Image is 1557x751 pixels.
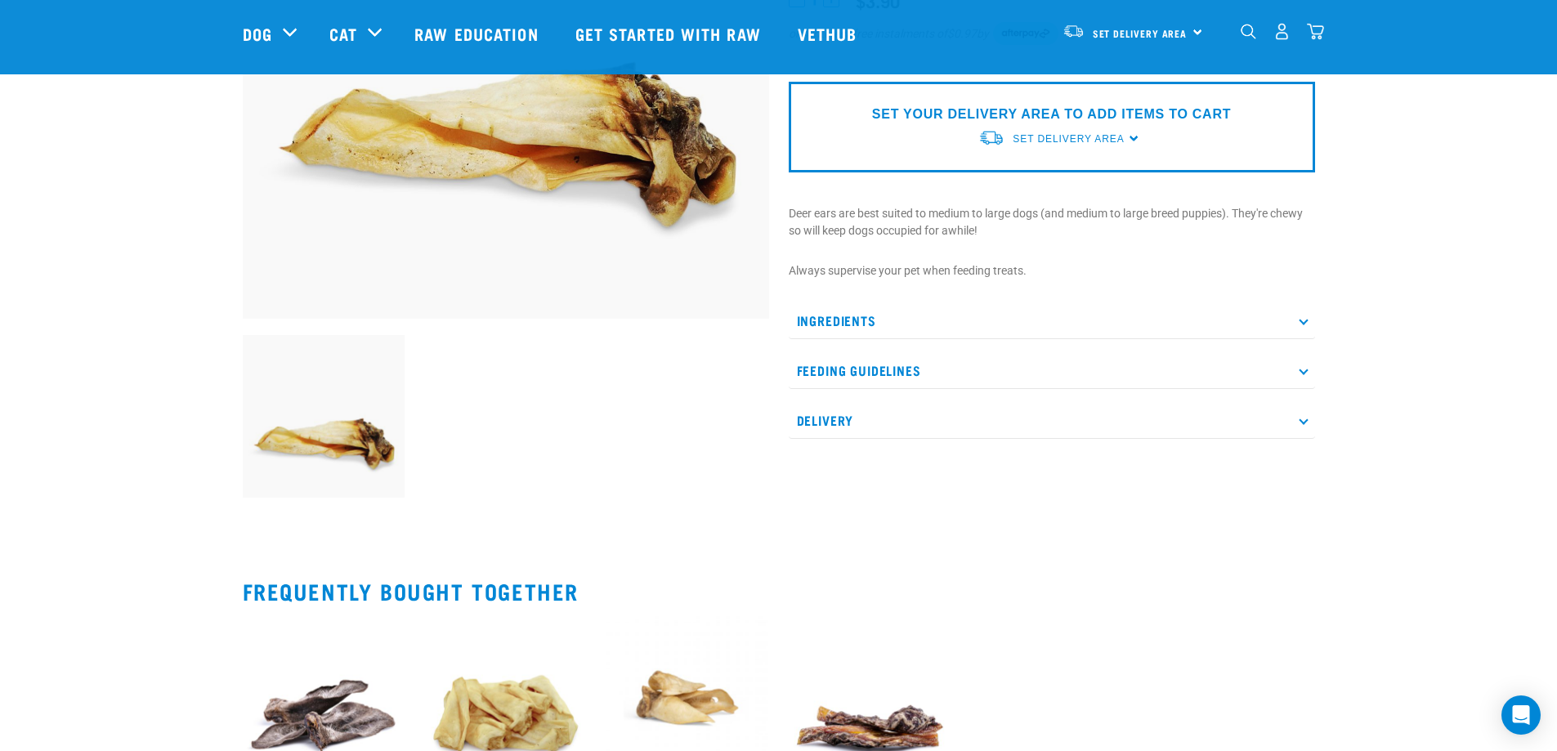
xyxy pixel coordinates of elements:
[398,1,558,66] a: Raw Education
[1063,24,1085,38] img: van-moving.png
[1241,24,1256,39] img: home-icon-1@2x.png
[243,21,272,46] a: Dog
[872,105,1231,124] p: SET YOUR DELIVERY AREA TO ADD ITEMS TO CART
[789,302,1315,339] p: Ingredients
[1093,30,1188,36] span: Set Delivery Area
[329,21,357,46] a: Cat
[1013,133,1124,145] span: Set Delivery Area
[781,1,878,66] a: Vethub
[789,402,1315,439] p: Delivery
[243,579,1315,604] h2: Frequently bought together
[1501,695,1541,735] div: Open Intercom Messenger
[243,335,405,498] img: A Deer Ear Treat For Pets
[789,352,1315,389] p: Feeding Guidelines
[789,262,1315,279] p: Always supervise your pet when feeding treats.
[1307,23,1324,40] img: home-icon@2x.png
[559,1,781,66] a: Get started with Raw
[978,129,1004,146] img: van-moving.png
[1273,23,1291,40] img: user.png
[789,205,1315,239] p: Deer ears are best suited to medium to large dogs (and medium to large breed puppies). They're ch...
